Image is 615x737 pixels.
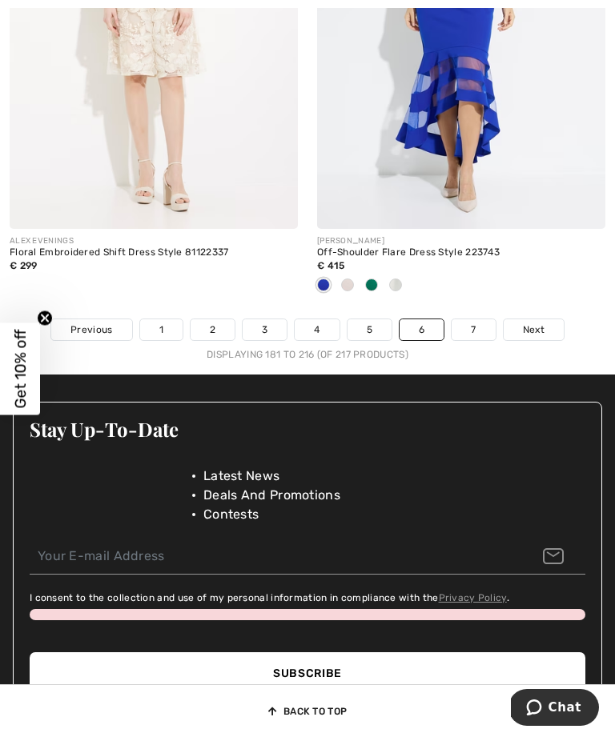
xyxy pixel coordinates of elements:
span: Contests [203,505,259,524]
span: Deals And Promotions [203,486,340,505]
input: Your E-mail Address [30,539,585,575]
a: 1 [140,319,183,340]
a: 2 [191,319,235,340]
a: 7 [452,319,495,340]
a: 4 [295,319,339,340]
span: Latest News [203,467,279,486]
span: Get 10% off [11,329,30,408]
span: Next [523,322,545,337]
a: 6 [400,319,444,340]
div: True Emerald [360,273,384,299]
a: 5 [348,319,392,340]
button: Subscribe [30,652,585,695]
iframe: Opens a widget where you can chat to one of our agents [511,689,599,729]
div: [PERSON_NAME] [317,235,605,247]
span: € 415 [317,260,345,271]
div: Vanilla 30 [384,273,408,299]
span: € 299 [10,260,38,271]
div: Off-Shoulder Flare Dress Style 223743 [317,247,605,258]
a: Next [504,319,564,340]
div: ALEX EVENINGS [10,235,298,247]
h3: Stay Up-To-Date [30,419,585,439]
a: 3 [243,319,287,340]
div: Floral Embroidered Shift Dress Style 81122337 [10,247,298,258]
div: Royal Sapphire 163 [312,273,336,299]
label: I consent to the collection and use of my personal information in compliance with the . [30,591,509,605]
button: Close teaser [37,310,53,326]
a: Privacy Policy [439,592,507,603]
div: Mother of pearl [336,273,360,299]
span: Previous [70,322,112,337]
a: Previous [51,319,131,340]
